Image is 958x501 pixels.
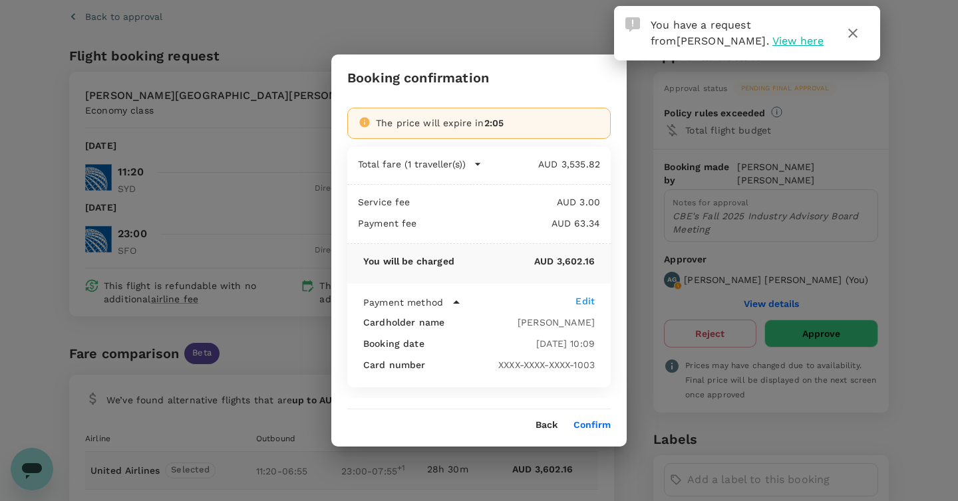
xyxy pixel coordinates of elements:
div: Booking date [363,337,536,350]
p: Payment fee [358,217,417,230]
div: XXXX-XXXX-XXXX-1003 [498,358,595,371]
p: AUD 3,535.82 [482,157,600,171]
div: Edit [575,294,595,308]
span: 2:05 [484,118,504,128]
div: Cardholder name [363,316,518,329]
span: View here [772,35,824,47]
span: [PERSON_NAME] [677,35,766,47]
p: Total fare (1 traveller(s)) [358,157,466,171]
div: The price will expire in [376,116,599,130]
p: AUD 3,602.16 [454,254,595,268]
p: Service fee [358,195,410,209]
p: Payment method [363,296,443,309]
button: Confirm [573,420,611,431]
h3: Booking confirmation [347,70,489,86]
button: Total fare (1 traveller(s)) [358,157,482,171]
p: You will be charged [363,254,454,268]
div: Card number [363,358,498,371]
p: AUD 63.34 [417,217,600,230]
span: You have a request from . [651,19,769,47]
img: Approval Request [625,17,640,32]
div: [PERSON_NAME] [518,316,595,329]
button: Back [536,420,558,431]
p: AUD 3.00 [410,195,600,209]
div: [DATE] 10:09 [536,337,595,350]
